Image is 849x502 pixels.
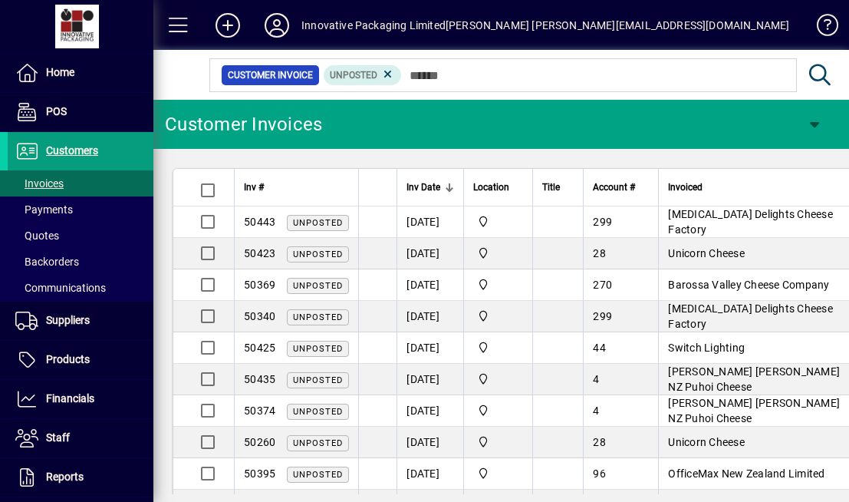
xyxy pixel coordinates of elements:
span: Invoices [15,177,64,190]
span: Quotes [15,230,59,242]
span: [PERSON_NAME] [PERSON_NAME] NZ Puhoi Cheese [668,365,840,393]
a: Products [8,341,153,379]
span: Products [46,353,90,365]
span: Innovative Packaging [473,245,523,262]
td: [DATE] [397,301,463,332]
span: 50443 [244,216,275,228]
td: [DATE] [397,395,463,427]
td: [DATE] [397,364,463,395]
span: Inv # [244,179,264,196]
span: 50395 [244,467,275,480]
a: Backorders [8,249,153,275]
span: Account # [593,179,635,196]
a: Home [8,54,153,92]
span: Location [473,179,509,196]
button: Add [203,12,252,39]
a: Reports [8,458,153,497]
span: 50369 [244,279,275,291]
span: Unposted [293,281,343,291]
span: Innovative Packaging [473,308,523,325]
span: Unposted [293,470,343,480]
span: Innovative Packaging [473,465,523,482]
span: Innovative Packaging [473,276,523,293]
span: Financials [46,392,94,405]
a: Payments [8,197,153,223]
span: Suppliers [46,314,90,326]
div: Invoiced [668,179,841,196]
a: POS [8,93,153,131]
span: 50423 [244,247,275,259]
span: Innovative Packaging [473,434,523,451]
a: Staff [8,419,153,457]
a: Knowledge Base [805,3,836,53]
span: Unposted [293,312,343,322]
td: [DATE] [397,427,463,458]
span: Invoiced [668,179,703,196]
div: [PERSON_NAME] [PERSON_NAME][EMAIL_ADDRESS][DOMAIN_NAME] [446,13,790,38]
td: [DATE] [397,332,463,364]
span: 299 [593,310,612,322]
span: Inv Date [406,179,440,196]
span: Unposted [293,438,343,448]
span: Innovative Packaging [473,339,523,356]
div: Title [542,179,574,196]
span: Switch Lighting [668,342,745,354]
span: 4 [593,373,599,385]
mat-chip: Customer Invoice Status: Unposted [324,65,401,85]
span: POS [46,105,67,117]
span: Reports [46,471,84,483]
span: Unposted [293,249,343,259]
span: 28 [593,436,606,448]
span: 50435 [244,373,275,385]
span: Unposted [293,407,343,417]
span: 96 [593,467,606,480]
span: 50374 [244,405,275,417]
span: Home [46,66,74,78]
td: [DATE] [397,458,463,490]
div: Customer Invoices [165,112,322,137]
span: Staff [46,431,70,444]
span: 4 [593,405,599,417]
span: 28 [593,247,606,259]
a: Quotes [8,223,153,249]
span: 50340 [244,310,275,322]
div: Inv Date [406,179,454,196]
span: 44 [593,342,606,354]
span: Backorders [15,256,79,268]
td: [DATE] [397,269,463,301]
div: Innovative Packaging Limited [301,13,446,38]
span: Unposted [293,375,343,385]
a: Communications [8,275,153,301]
span: OfficeMax New Zealand Limited [668,467,824,480]
a: Invoices [8,170,153,197]
span: Barossa Valley Cheese Company [668,279,829,291]
span: Unposted [330,70,377,81]
span: [MEDICAL_DATA] Delights Cheese Factory [668,208,833,236]
td: [DATE] [397,238,463,269]
span: 299 [593,216,612,228]
span: 50260 [244,436,275,448]
div: Location [473,179,523,196]
span: Payments [15,203,73,216]
span: Unicorn Cheese [668,247,745,259]
span: Innovative Packaging [473,213,523,230]
div: Account # [593,179,649,196]
span: Customers [46,144,98,157]
span: Communications [15,282,106,294]
span: [PERSON_NAME] [PERSON_NAME] NZ Puhoi Cheese [668,397,840,424]
span: 270 [593,279,612,291]
div: Inv # [244,179,349,196]
span: Innovative Packaging [473,371,523,388]
a: Suppliers [8,302,153,340]
span: Unposted [293,344,343,354]
span: Customer Invoice [228,68,313,83]
td: [DATE] [397,206,463,238]
span: Innovative Packaging [473,402,523,419]
span: [MEDICAL_DATA] Delights Cheese Factory [668,302,833,330]
span: Unicorn Cheese [668,436,745,448]
button: Profile [252,12,301,39]
span: Title [542,179,560,196]
span: 50425 [244,342,275,354]
span: Unposted [293,218,343,228]
a: Financials [8,380,153,418]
